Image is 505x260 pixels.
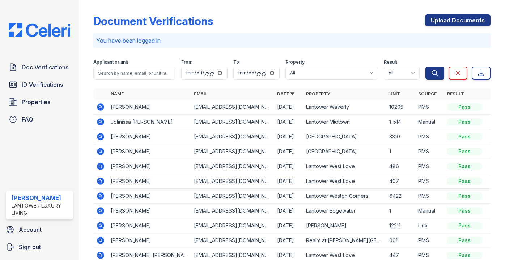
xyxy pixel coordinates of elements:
td: 486 [386,159,415,174]
td: [PERSON_NAME] [108,100,191,115]
div: Pass [447,133,482,140]
a: Date ▼ [277,91,294,97]
span: Account [19,225,42,234]
td: [EMAIL_ADDRESS][DOMAIN_NAME] [191,144,274,159]
a: Unit [389,91,400,97]
span: Doc Verifications [22,63,68,72]
td: [DATE] [274,189,303,204]
td: [EMAIL_ADDRESS][DOMAIN_NAME] [191,218,274,233]
td: Lantower West Love [303,159,386,174]
td: 1 [386,204,415,218]
td: [GEOGRAPHIC_DATA] [303,129,386,144]
td: 12211 [386,218,415,233]
span: ID Verifications [22,80,63,89]
td: [DATE] [274,115,303,129]
td: PMS [415,129,444,144]
span: FAQ [22,115,33,124]
td: [PERSON_NAME] [108,204,191,218]
td: 6422 [386,189,415,204]
td: [PERSON_NAME] [108,129,191,144]
td: [DATE] [274,174,303,189]
img: CE_Logo_Blue-a8612792a0a2168367f1c8372b55b34899dd931a85d93a1a3d3e32e68fde9ad4.png [3,23,76,37]
a: FAQ [6,112,73,127]
a: ID Verifications [6,77,73,92]
td: [EMAIL_ADDRESS][DOMAIN_NAME] [191,129,274,144]
td: [PERSON_NAME] [303,218,386,233]
td: PMS [415,189,444,204]
a: Property [306,91,330,97]
a: Source [418,91,437,97]
span: Sign out [19,243,41,251]
div: [PERSON_NAME] [12,193,70,202]
td: [EMAIL_ADDRESS][DOMAIN_NAME] [191,100,274,115]
td: Lantower Weston Corners [303,189,386,204]
td: [PERSON_NAME] [108,218,191,233]
label: From [181,59,192,65]
td: [PERSON_NAME] [108,233,191,248]
td: 3310 [386,129,415,144]
div: Pass [447,222,482,229]
a: Email [194,91,207,97]
td: Link [415,218,444,233]
div: Pass [447,178,482,185]
a: Properties [6,95,73,109]
td: [PERSON_NAME] [108,144,191,159]
a: Result [447,91,464,97]
div: Pass [447,103,482,111]
div: Pass [447,192,482,200]
td: PMS [415,144,444,159]
td: PMS [415,100,444,115]
td: 407 [386,174,415,189]
td: PMS [415,159,444,174]
td: [DATE] [274,233,303,248]
td: [EMAIL_ADDRESS][DOMAIN_NAME] [191,115,274,129]
td: Realm at [PERSON_NAME][GEOGRAPHIC_DATA] [303,233,386,248]
td: Manual [415,204,444,218]
div: Pass [447,163,482,170]
a: Sign out [3,240,76,254]
td: 1 [386,144,415,159]
td: [EMAIL_ADDRESS][DOMAIN_NAME] [191,174,274,189]
td: Lantower Midtown [303,115,386,129]
td: [DATE] [274,159,303,174]
label: To [233,59,239,65]
td: [PERSON_NAME] [108,159,191,174]
a: Name [111,91,124,97]
td: [PERSON_NAME] [108,174,191,189]
td: Lantower Waverly [303,100,386,115]
div: Pass [447,237,482,244]
td: 1-514 [386,115,415,129]
td: 10205 [386,100,415,115]
td: [GEOGRAPHIC_DATA] [303,144,386,159]
td: Manual [415,115,444,129]
div: Pass [447,118,482,125]
label: Property [285,59,305,65]
td: [EMAIL_ADDRESS][DOMAIN_NAME] [191,204,274,218]
td: 001 [386,233,415,248]
div: Lantower Luxury Living [12,202,70,217]
td: Lantower West Love [303,174,386,189]
td: PMS [415,174,444,189]
input: Search by name, email, or unit number [93,67,175,80]
td: [DATE] [274,218,303,233]
td: [DATE] [274,100,303,115]
td: [EMAIL_ADDRESS][DOMAIN_NAME] [191,233,274,248]
a: Account [3,222,76,237]
a: Doc Verifications [6,60,73,74]
td: [DATE] [274,204,303,218]
div: Pass [447,252,482,259]
td: [DATE] [274,144,303,159]
p: You have been logged in [96,36,488,45]
div: Pass [447,148,482,155]
td: [EMAIL_ADDRESS][DOMAIN_NAME] [191,159,274,174]
label: Applicant or unit [93,59,128,65]
div: Document Verifications [93,14,213,27]
td: [DATE] [274,129,303,144]
label: Result [384,59,397,65]
a: Upload Documents [425,14,491,26]
td: [PERSON_NAME] [108,189,191,204]
span: Properties [22,98,50,106]
td: PMS [415,233,444,248]
td: Lantower Edgewater [303,204,386,218]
